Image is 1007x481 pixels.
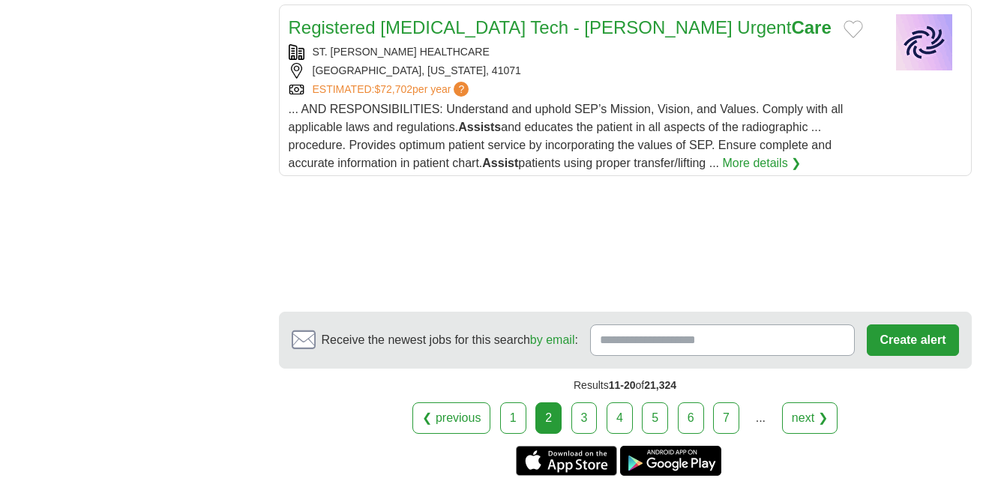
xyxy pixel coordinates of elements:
[644,379,676,391] span: 21,324
[530,333,575,346] a: by email
[289,103,844,169] span: ... AND RESPONSIBILITIES: Understand and uphold SEP’s Mission, Vision, and Values. Comply with al...
[844,20,863,38] button: Add to favorite jobs
[279,369,972,402] div: Results of
[313,82,472,97] a: ESTIMATED:$72,702per year?
[607,402,633,434] a: 4
[713,402,739,434] a: 7
[867,324,958,356] button: Create alert
[289,63,875,79] div: [GEOGRAPHIC_DATA], [US_STATE], 41071
[454,82,469,97] span: ?
[535,402,562,434] div: 2
[782,402,838,434] a: next ❯
[458,121,501,133] strong: Assists
[482,157,518,169] strong: Assist
[412,402,490,434] a: ❮ previous
[289,44,875,60] div: ST. [PERSON_NAME] HEALTHCARE
[642,402,668,434] a: 5
[791,17,831,37] strong: Care
[887,14,962,70] img: Company logo
[620,446,721,476] a: Get the Android app
[609,379,636,391] span: 11-20
[279,188,972,300] iframe: Ads by Google
[745,403,775,433] div: ...
[374,83,412,95] span: $72,702
[322,331,578,349] span: Receive the newest jobs for this search :
[571,402,598,434] a: 3
[289,17,832,37] a: Registered [MEDICAL_DATA] Tech - [PERSON_NAME] UrgentCare
[516,446,617,476] a: Get the iPhone app
[500,402,526,434] a: 1
[678,402,704,434] a: 6
[723,154,802,172] a: More details ❯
